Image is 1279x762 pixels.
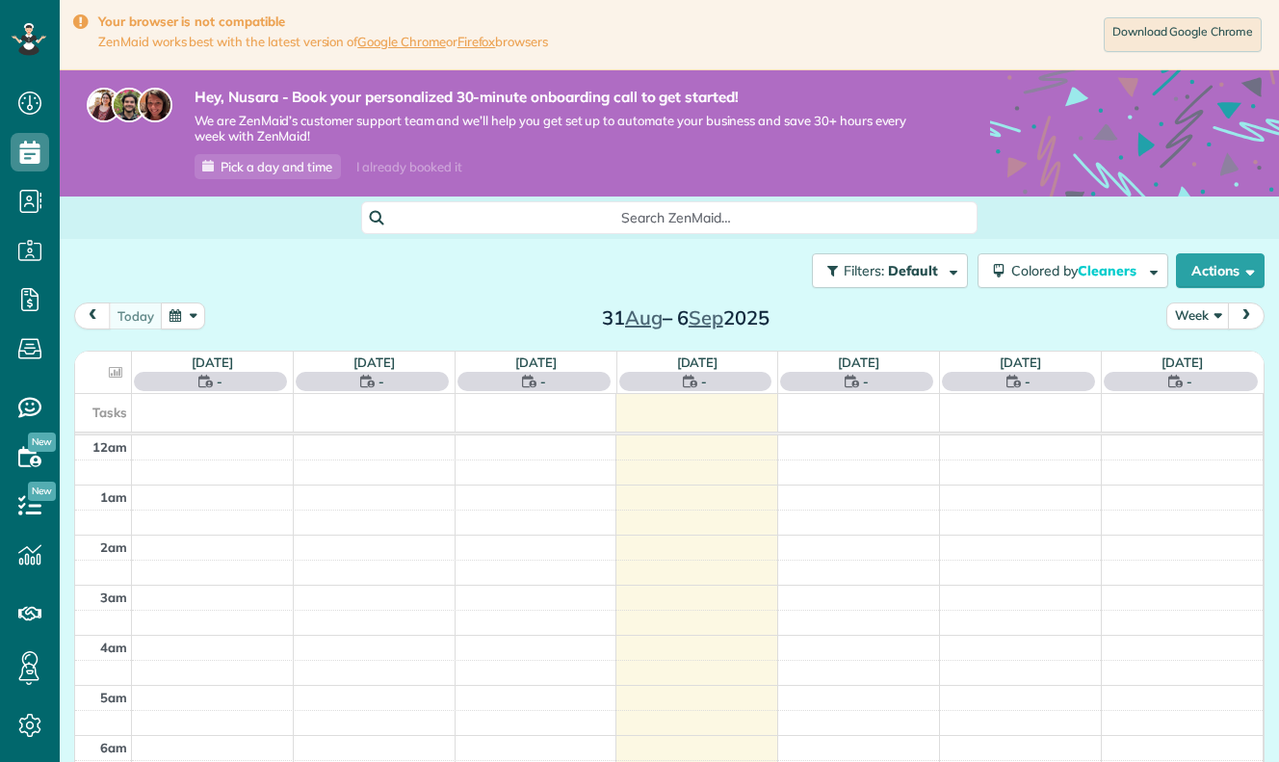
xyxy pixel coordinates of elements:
[195,154,341,179] a: Pick a day and time
[192,355,233,370] a: [DATE]
[457,34,496,49] a: Firefox
[540,372,546,391] span: -
[802,253,968,288] a: Filters: Default
[1011,262,1143,279] span: Colored by
[74,302,111,328] button: prev
[978,253,1168,288] button: Colored byCleaners
[98,13,548,30] strong: Your browser is not compatible
[87,88,121,122] img: maria-72a9807cf96188c08ef61303f053569d2e2a8a1cde33d635c8a3ac13582a053d.jpg
[1000,355,1041,370] a: [DATE]
[378,372,384,391] span: -
[217,372,222,391] span: -
[221,159,332,174] span: Pick a day and time
[100,690,127,705] span: 5am
[345,155,473,179] div: I already booked it
[689,305,723,329] span: Sep
[100,590,127,605] span: 3am
[625,305,663,329] span: Aug
[1078,262,1139,279] span: Cleaners
[28,482,56,501] span: New
[100,489,127,505] span: 1am
[812,253,968,288] button: Filters: Default
[100,640,127,655] span: 4am
[112,88,146,122] img: jorge-587dff0eeaa6aab1f244e6dc62b8924c3b6ad411094392a53c71c6c4a576187d.jpg
[677,355,718,370] a: [DATE]
[515,355,557,370] a: [DATE]
[28,433,56,452] span: New
[1025,372,1031,391] span: -
[565,307,806,328] h2: 31 – 6 2025
[357,34,446,49] a: Google Chrome
[100,539,127,555] span: 2am
[138,88,172,122] img: michelle-19f622bdf1676172e81f8f8fba1fb50e276960ebfe0243fe18214015130c80e4.jpg
[844,262,884,279] span: Filters:
[353,355,395,370] a: [DATE]
[888,262,939,279] span: Default
[863,372,869,391] span: -
[1104,17,1262,52] a: Download Google Chrome
[1187,372,1192,391] span: -
[838,355,879,370] a: [DATE]
[701,372,707,391] span: -
[1166,302,1230,328] button: Week
[92,439,127,455] span: 12am
[98,34,548,50] span: ZenMaid works best with the latest version of or browsers
[1162,355,1203,370] a: [DATE]
[100,740,127,755] span: 6am
[195,113,932,145] span: We are ZenMaid’s customer support team and we’ll help you get set up to automate your business an...
[195,88,932,107] strong: Hey, Nusara - Book your personalized 30-minute onboarding call to get started!
[1228,302,1265,328] button: next
[109,302,163,328] button: Today
[1176,253,1265,288] button: Actions
[92,405,127,420] span: Tasks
